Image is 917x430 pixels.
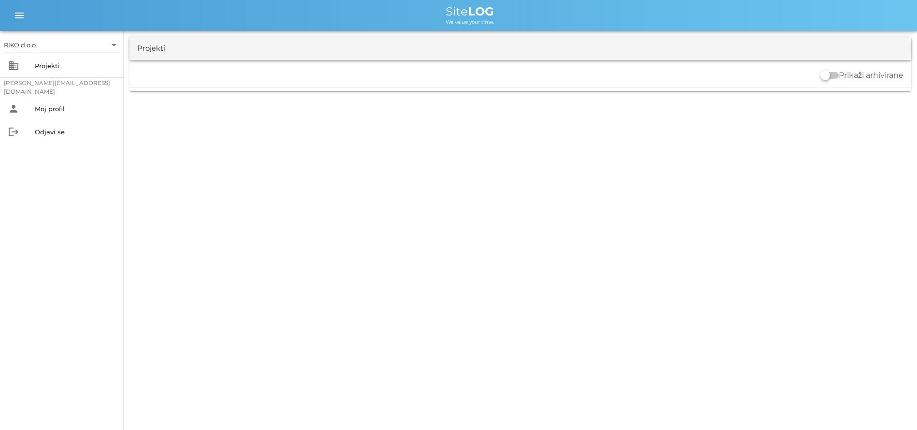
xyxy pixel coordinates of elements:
[137,43,165,54] div: Projekti
[446,19,494,25] span: We value your time.
[35,128,116,136] div: Odjavi se
[839,71,903,80] label: Prikaži arhivirane
[35,105,116,113] div: Moj profil
[8,126,19,138] i: logout
[14,10,25,21] i: menu
[446,4,494,18] span: Site
[108,39,120,51] i: arrow_drop_down
[8,103,19,115] i: person
[8,60,19,72] i: business
[4,37,120,53] div: RIKO d.o.o.
[35,62,116,70] div: Projekti
[4,41,37,49] div: RIKO d.o.o.
[468,4,494,18] b: LOG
